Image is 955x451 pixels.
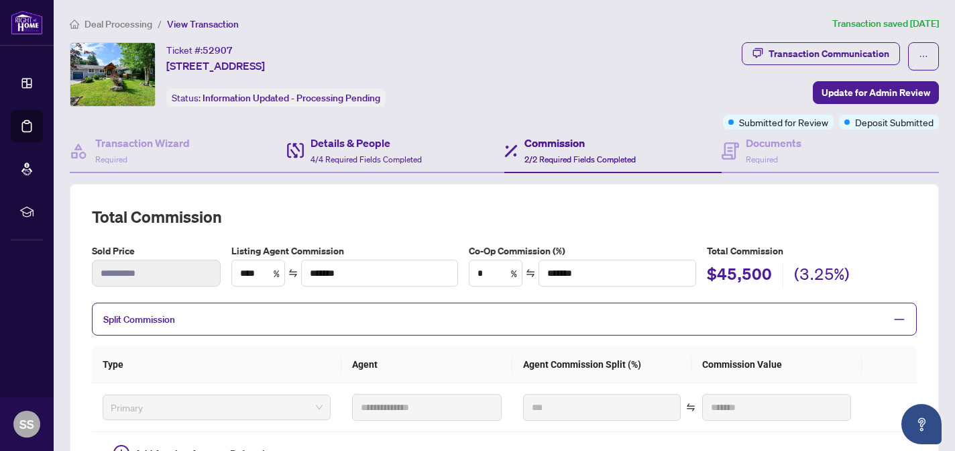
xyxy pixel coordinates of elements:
[70,43,155,106] img: IMG-40749602_1.jpg
[469,244,696,258] label: Co-Op Commission (%)
[691,346,862,383] th: Commission Value
[746,154,778,164] span: Required
[919,52,928,61] span: ellipsis
[167,18,239,30] span: View Transaction
[92,303,917,336] div: Split Commission
[707,263,772,289] h2: $45,500
[769,43,889,64] div: Transaction Communication
[166,89,386,107] div: Status:
[512,346,691,383] th: Agent Commission Split (%)
[893,313,905,325] span: minus
[524,154,636,164] span: 2/2 Required Fields Completed
[103,313,175,325] span: Split Commission
[855,115,934,130] span: Deposit Submitted
[111,397,323,417] span: Primary
[746,135,801,151] h4: Documents
[742,42,900,65] button: Transaction Communication
[231,244,459,258] label: Listing Agent Commission
[794,263,850,289] h2: (3.25%)
[95,154,127,164] span: Required
[739,115,828,130] span: Submitted for Review
[95,135,190,151] h4: Transaction Wizard
[92,244,221,258] label: Sold Price
[341,346,512,383] th: Agent
[526,268,535,278] span: swap
[166,42,233,58] div: Ticket #:
[85,18,152,30] span: Deal Processing
[822,82,930,103] span: Update for Admin Review
[166,58,265,74] span: [STREET_ADDRESS]
[901,404,942,444] button: Open asap
[813,81,939,104] button: Update for Admin Review
[288,268,298,278] span: swap
[19,415,34,434] span: SS
[311,135,422,151] h4: Details & People
[70,19,79,29] span: home
[158,16,162,32] li: /
[92,206,917,228] h2: Total Commission
[11,10,43,35] img: logo
[203,44,233,56] span: 52907
[686,403,695,412] span: swap
[311,154,422,164] span: 4/4 Required Fields Completed
[832,16,939,32] article: Transaction saved [DATE]
[92,346,341,383] th: Type
[707,244,917,258] h5: Total Commission
[203,92,380,104] span: Information Updated - Processing Pending
[524,135,636,151] h4: Commission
